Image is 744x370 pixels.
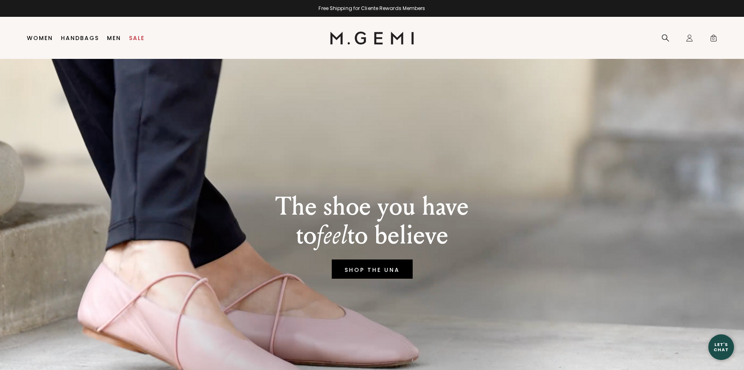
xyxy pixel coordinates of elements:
a: SHOP THE UNA [332,259,413,279]
p: to to believe [275,221,469,250]
a: Handbags [61,35,99,41]
div: Let's Chat [708,342,734,352]
span: 0 [710,36,718,44]
em: feel [317,220,347,251]
a: Women [27,35,53,41]
img: M.Gemi [330,32,414,44]
p: The shoe you have [275,192,469,221]
a: Men [107,35,121,41]
a: Sale [129,35,145,41]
